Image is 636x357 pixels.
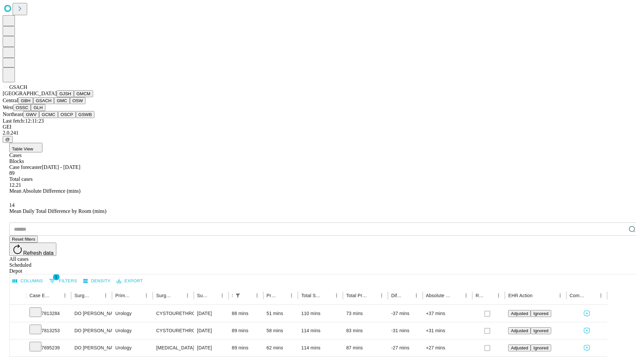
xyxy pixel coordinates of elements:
button: Sort [368,291,377,300]
div: EHR Action [508,293,532,298]
button: OSCP [58,111,76,118]
div: 89 mins [232,322,260,339]
button: Ignored [531,310,551,317]
span: Last fetch: 12:11:23 [3,118,44,124]
div: Comments [570,293,586,298]
div: +31 mins [426,322,469,339]
div: 73 mins [346,305,385,322]
button: Refresh data [9,243,56,256]
button: Adjusted [508,327,531,334]
button: Ignored [531,344,551,351]
button: Menu [494,291,503,300]
button: Menu [101,291,110,300]
span: Case forecaster [9,164,42,170]
div: DO [PERSON_NAME] [75,322,109,339]
span: Northeast [3,111,23,117]
div: 62 mins [267,339,295,356]
span: Adjusted [511,328,528,333]
button: Select columns [11,276,45,286]
button: Sort [92,291,101,300]
span: West [3,104,13,110]
button: Sort [278,291,287,300]
div: CYSTOURETHROSCOPY [MEDICAL_DATA] WITH [MEDICAL_DATA] AND [MEDICAL_DATA] INSERTION [156,322,190,339]
div: Case Epic Id [29,293,50,298]
button: GLH [31,104,45,111]
button: Sort [533,291,543,300]
button: Adjusted [508,344,531,351]
div: Total Scheduled Duration [301,293,322,298]
div: 7813284 [29,305,68,322]
button: Sort [132,291,142,300]
button: Reset filters [9,236,38,243]
div: -27 mins [391,339,419,356]
div: 114 mins [301,322,340,339]
div: [DATE] [197,339,225,356]
button: Expand [13,308,23,320]
span: Refresh data [23,250,54,256]
button: Menu [412,291,421,300]
div: Total Predicted Duration [346,293,367,298]
div: -31 mins [391,322,419,339]
span: Ignored [533,328,548,333]
button: Sort [402,291,412,300]
button: GJSH [57,90,74,97]
button: Sort [485,291,494,300]
button: Menu [377,291,386,300]
button: GBH [18,97,33,104]
span: @ [5,137,10,142]
div: DO [PERSON_NAME] [75,339,109,356]
button: Sort [587,291,596,300]
button: GWV [23,111,39,118]
span: Adjusted [511,311,528,316]
div: 89 mins [232,339,260,356]
button: Sort [243,291,252,300]
button: Menu [142,291,151,300]
button: Menu [332,291,341,300]
span: [GEOGRAPHIC_DATA] [3,91,57,96]
span: Reset filters [12,237,35,242]
span: Mean Absolute Difference (mins) [9,188,80,194]
button: Show filters [233,291,242,300]
div: 110 mins [301,305,340,322]
div: +27 mins [426,339,469,356]
button: OSSC [13,104,31,111]
div: [DATE] [197,305,225,322]
div: 88 mins [232,305,260,322]
div: 83 mins [346,322,385,339]
button: Menu [556,291,565,300]
button: Expand [13,342,23,354]
button: GMC [54,97,70,104]
button: Sort [174,291,183,300]
button: Sort [51,291,60,300]
div: Absolute Difference [426,293,451,298]
span: 14 [9,202,15,208]
button: Menu [596,291,606,300]
button: Adjusted [508,310,531,317]
div: Difference [391,293,402,298]
div: 87 mins [346,339,385,356]
div: Urology [115,305,149,322]
div: -37 mins [391,305,419,322]
div: Surgery Name [156,293,173,298]
button: Density [81,276,112,286]
div: 7695239 [29,339,68,356]
button: Sort [208,291,218,300]
div: 58 mins [267,322,295,339]
button: @ [3,136,13,143]
div: 51 mins [267,305,295,322]
div: Urology [115,322,149,339]
div: Resolved in EHR [476,293,484,298]
span: Ignored [533,311,548,316]
div: 7813253 [29,322,68,339]
button: GSACH [33,97,54,104]
div: 2.0.241 [3,130,633,136]
button: Menu [461,291,471,300]
div: Primary Service [115,293,132,298]
span: Ignored [533,345,548,350]
button: Menu [218,291,227,300]
button: Menu [183,291,192,300]
span: Total cases [9,176,32,182]
button: Export [115,276,144,286]
button: Menu [287,291,296,300]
